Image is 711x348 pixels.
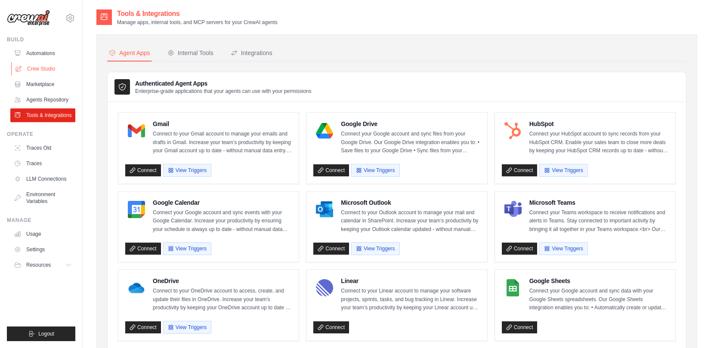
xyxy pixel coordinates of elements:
a: Crew Studio [11,62,76,76]
div: Manage [7,217,75,224]
a: Traces Old [10,141,75,155]
img: Logo [7,10,50,26]
p: Manage apps, internal tools, and MCP servers for your CrewAI agents [117,19,278,26]
img: Microsoft Teams Logo [504,201,522,218]
button: Logout [7,326,75,341]
img: Google Sheets Logo [504,279,522,296]
img: HubSpot Logo [504,122,522,139]
a: Agents Repository [10,93,75,107]
img: Google Drive Logo [316,122,333,139]
p: Connect your Teams workspace to receive notifications and alerts in Teams. Stay connected to impo... [529,209,668,234]
button: Internal Tools [166,45,215,62]
img: Linear Logo [316,279,333,296]
p: Connect to your Gmail account to manage your emails and drafts in Gmail. Increase your team’s pro... [153,130,292,155]
h4: HubSpot [529,120,668,128]
button: View Triggers [163,321,211,334]
div: Agent Apps [109,49,150,57]
h4: Gmail [153,120,292,128]
img: Gmail Logo [128,122,145,139]
p: Connect your Google account and sync files from your Google Drive. Our Google Drive integration e... [341,130,480,155]
p: Connect your Google account and sync events with your Google Calendar. Increase your productivity... [153,209,292,234]
button: View Triggers [539,242,587,255]
a: Connect [313,164,349,176]
button: Integrations [229,45,274,62]
h4: Microsoft Outlook [341,198,480,207]
p: Connect your Google account and sync data with your Google Sheets spreadsheets. Our Google Sheets... [529,287,668,312]
button: View Triggers [351,164,399,177]
a: Connect [125,321,161,333]
img: Google Calendar Logo [128,201,145,218]
img: Microsoft Outlook Logo [316,201,333,218]
a: LLM Connections [10,172,75,186]
h4: Linear [341,277,480,285]
span: Resources [26,262,51,268]
a: Connect [502,321,538,333]
h2: Tools & Integrations [117,9,278,19]
p: Connect to your Linear account to manage your software projects, sprints, tasks, and bug tracking... [341,287,480,312]
h4: OneDrive [153,277,292,285]
a: Connect [502,243,538,255]
span: Logout [38,330,54,337]
a: Marketplace [10,77,75,91]
a: Connect [313,321,349,333]
a: Environment Variables [10,188,75,208]
a: Connect [125,164,161,176]
button: View Triggers [163,242,211,255]
button: View Triggers [539,164,587,177]
div: Internal Tools [167,49,213,57]
button: Resources [10,258,75,272]
h4: Google Drive [341,120,480,128]
button: View Triggers [163,164,211,177]
a: Tools & Integrations [10,108,75,122]
button: View Triggers [351,242,399,255]
a: Connect [125,243,161,255]
h4: Google Calendar [153,198,292,207]
a: Settings [10,243,75,256]
a: Connect [502,164,538,176]
p: Enterprise-grade applications that your agents can use with your permissions [135,88,312,95]
a: Connect [313,243,349,255]
h4: Google Sheets [529,277,668,285]
a: Automations [10,46,75,60]
a: Usage [10,227,75,241]
h4: Microsoft Teams [529,198,668,207]
p: Connect to your Outlook account to manage your mail and calendar in SharePoint. Increase your tea... [341,209,480,234]
img: OneDrive Logo [128,279,145,296]
div: Build [7,36,75,43]
a: Traces [10,157,75,170]
button: Agent Apps [107,45,152,62]
p: Connect your HubSpot account to sync records from your HubSpot CRM. Enable your sales team to clo... [529,130,668,155]
p: Connect to your OneDrive account to access, create, and update their files in OneDrive. Increase ... [153,287,292,312]
div: Operate [7,131,75,138]
h3: Authenticated Agent Apps [135,79,312,88]
div: Integrations [231,49,272,57]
